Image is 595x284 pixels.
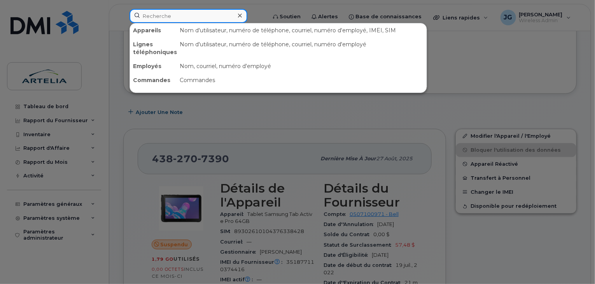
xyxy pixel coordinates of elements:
div: Lignes téléphoniques [130,37,177,59]
div: Nom, courriel, numéro d'employé [177,59,427,73]
div: Commandes [130,73,177,87]
div: Commandes [177,73,427,87]
input: Recherche [129,9,247,23]
div: Appareils [130,23,177,37]
div: Employés [130,59,177,73]
div: Nom d'utilisateur, numéro de téléphone, courriel, numéro d'employé, IMEI, SIM [177,23,427,37]
div: Nom d'utilisateur, numéro de téléphone, courriel, numéro d'employé [177,37,427,59]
